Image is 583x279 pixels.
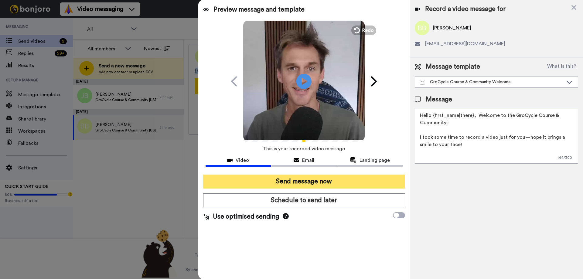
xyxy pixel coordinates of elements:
span: Video [236,157,249,164]
button: Send message now [203,175,405,189]
span: Landing page [360,157,390,164]
textarea: Hello {first_name|there}, Welcome to the GroCycle Course & Community! I took some time to record ... [415,109,578,164]
img: Message-temps.svg [420,80,425,85]
span: Email [302,157,314,164]
span: Use optimised sending [213,212,279,221]
span: Message template [426,62,480,71]
div: GroCycle Course & Community Welcome [420,79,563,85]
span: This is your recorded video message [263,142,345,155]
span: Message [426,95,452,104]
span: [EMAIL_ADDRESS][DOMAIN_NAME] [425,40,505,47]
button: Schedule to send later [203,193,405,207]
button: What is this? [545,62,578,71]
